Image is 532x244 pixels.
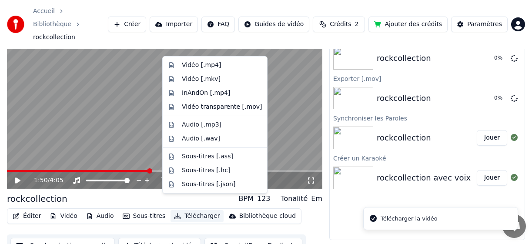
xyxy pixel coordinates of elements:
[182,61,221,70] div: Vidéo [.mp4]
[83,210,117,222] button: Audio
[239,194,254,204] div: BPM
[182,89,231,97] div: InAndOn [.mp4]
[477,130,507,146] button: Jouer
[451,17,508,32] button: Paramètres
[377,52,431,64] div: rockcollection
[377,172,471,184] div: rockcollection avec voix
[7,193,67,205] div: rockcollection
[377,132,431,144] div: rockcollection
[311,194,322,204] div: Em
[9,210,44,222] button: Éditer
[50,176,63,185] span: 4:05
[108,17,146,32] button: Créer
[46,210,80,222] button: Vidéo
[368,17,448,32] button: Ajouter des crédits
[182,180,235,189] div: Sous-titres [.json]
[182,75,221,84] div: Vidéo [.mkv]
[34,176,47,185] span: 1:50
[182,152,233,161] div: Sous-titres [.ass]
[494,55,507,62] div: 0 %
[201,17,235,32] button: FAQ
[467,20,502,29] div: Paramètres
[330,20,351,29] span: Crédits
[182,103,262,111] div: Vidéo transparente [.mov]
[355,20,359,29] span: 2
[330,73,525,84] div: Exporter [.mov]
[34,176,55,185] div: /
[239,212,296,221] div: Bibliothèque cloud
[494,95,507,102] div: 0 %
[257,194,271,204] div: 123
[150,17,198,32] button: Importer
[330,113,525,123] div: Synchroniser les Paroles
[33,7,55,16] a: Accueil
[33,7,108,42] nav: breadcrumb
[33,20,71,29] a: Bibliothèque
[182,166,231,175] div: Sous-titres [.lrc]
[182,120,221,129] div: Audio [.mp3]
[182,134,220,143] div: Audio [.wav]
[281,194,308,204] div: Tonalité
[330,153,525,163] div: Créer un Karaoké
[119,210,169,222] button: Sous-titres
[7,16,24,33] img: youka
[313,17,365,32] button: Crédits2
[33,33,75,42] span: rockcollection
[477,170,507,186] button: Jouer
[238,17,309,32] button: Guides de vidéo
[377,92,431,104] div: rockcollection
[381,214,438,223] div: Télécharger la vidéo
[171,210,223,222] button: Télécharger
